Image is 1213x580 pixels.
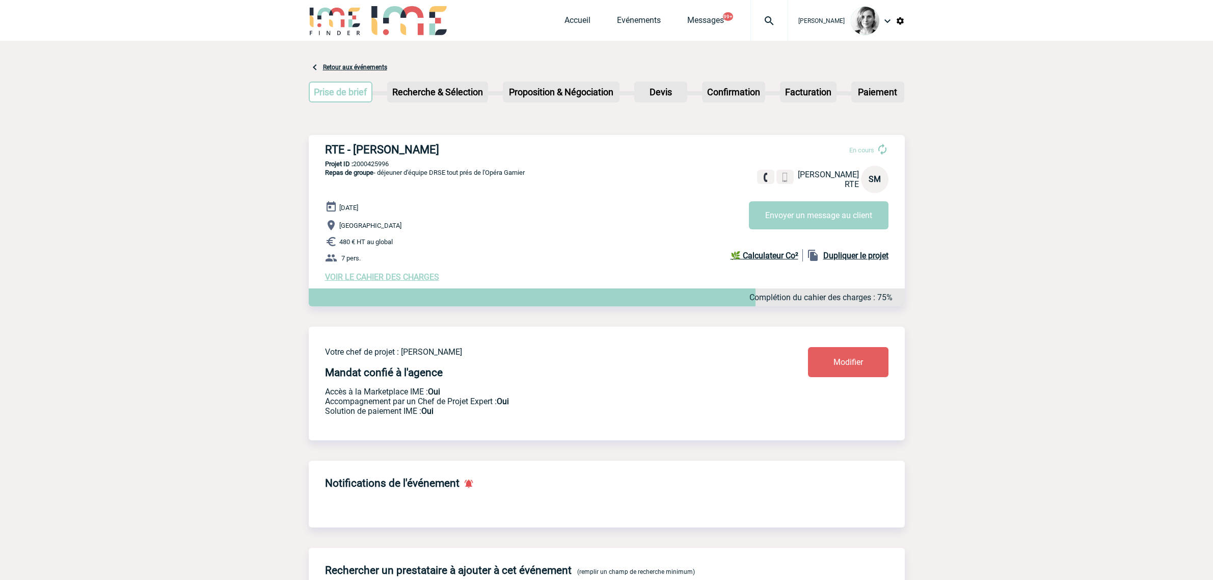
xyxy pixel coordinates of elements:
h3: RTE - [PERSON_NAME] [325,143,631,156]
p: Paiement [852,83,903,101]
span: [DATE] [339,204,358,212]
span: [GEOGRAPHIC_DATA] [339,222,401,229]
h4: Notifications de l'événement [325,477,460,489]
span: 480 € HT au global [339,238,393,246]
p: 2000425996 [309,160,905,168]
img: IME-Finder [309,6,362,35]
a: Retour aux événements [323,64,387,71]
img: portable.png [780,173,790,182]
p: Recherche & Sélection [388,83,487,101]
h4: Mandat confié à l'agence [325,366,443,379]
img: file_copy-black-24dp.png [807,249,819,261]
img: 103019-1.png [851,7,879,35]
img: fixe.png [761,173,770,182]
p: Prestation payante [325,397,748,406]
span: [PERSON_NAME] [798,17,845,24]
p: Proposition & Négociation [504,83,618,101]
p: Conformité aux process achat client, Prise en charge de la facturation, Mutualisation de plusieur... [325,406,748,416]
b: Projet ID : [325,160,353,168]
p: Facturation [781,83,835,101]
b: 🌿 Calculateur Co² [731,251,798,260]
p: Confirmation [703,83,764,101]
a: Messages [687,15,724,30]
span: (remplir un champ de recherche minimum) [577,568,695,575]
b: Oui [497,397,509,406]
p: Votre chef de projet : [PERSON_NAME] [325,347,748,357]
span: 7 pers. [341,254,361,262]
span: RTE [845,179,859,189]
b: Oui [428,387,440,397]
span: [PERSON_NAME] [798,170,859,179]
span: Modifier [833,357,863,367]
p: Devis [635,83,686,101]
span: SM [869,174,881,184]
p: Prise de brief [310,83,372,101]
b: Oui [421,406,434,416]
button: 99+ [723,12,733,21]
b: Dupliquer le projet [823,251,888,260]
h4: Rechercher un prestataire à ajouter à cet événement [325,564,572,576]
a: VOIR LE CAHIER DES CHARGES [325,272,439,282]
a: Evénements [617,15,661,30]
a: Accueil [564,15,590,30]
span: Repas de groupe [325,169,373,176]
span: En cours [849,146,874,154]
span: - déjeuner d'équipe DRSE tout prés de l'Opéra Garnier [325,169,525,176]
a: 🌿 Calculateur Co² [731,249,803,261]
button: Envoyer un message au client [749,201,888,229]
p: Accès à la Marketplace IME : [325,387,748,397]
